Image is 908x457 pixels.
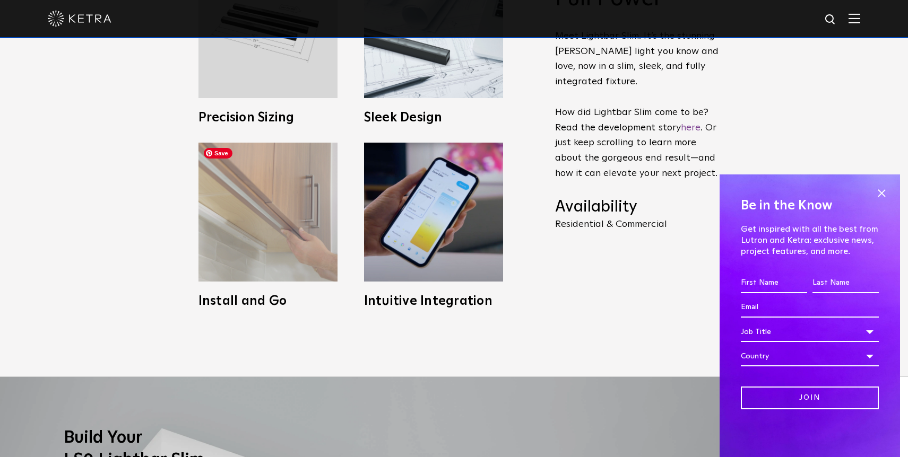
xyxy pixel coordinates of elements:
[198,295,338,307] h3: Install and Go
[741,196,879,216] h4: Be in the Know
[555,219,720,229] p: Residential & Commercial
[812,273,879,293] input: Last Name
[48,11,111,27] img: ketra-logo-2019-white
[741,224,879,257] p: Get inspired with all the best from Lutron and Ketra: exclusive news, project features, and more.
[741,297,879,318] input: Email
[555,29,720,181] p: Meet Lightbar Slim. It’s the stunning [PERSON_NAME] light you know and love, now in a slim, sleek...
[364,111,503,124] h3: Sleek Design
[824,13,837,27] img: search icon
[198,143,338,282] img: LS0_Easy_Install
[204,148,232,159] span: Save
[555,197,720,217] h4: Availability
[741,346,879,366] div: Country
[681,123,701,133] a: here
[741,386,879,409] input: Join
[364,295,503,307] h3: Intuitive Integration
[849,13,860,23] img: Hamburger%20Nav.svg
[741,273,807,293] input: First Name
[741,322,879,342] div: Job Title
[364,143,503,282] img: L30_SystemIntegration
[198,111,338,124] h3: Precision Sizing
